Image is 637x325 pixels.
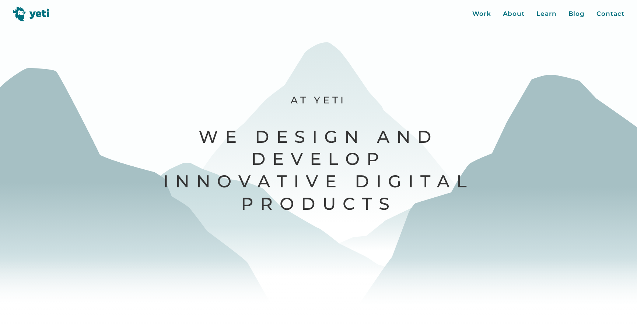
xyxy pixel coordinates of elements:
a: Learn [536,9,557,19]
p: At Yeti [162,94,475,107]
a: Blog [568,9,585,19]
a: About [503,9,525,19]
a: Work [472,9,491,19]
img: Yeti logo [13,7,49,21]
span: n [175,170,196,193]
span: l [456,170,474,193]
span: I [163,170,175,193]
a: Contact [596,9,624,19]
